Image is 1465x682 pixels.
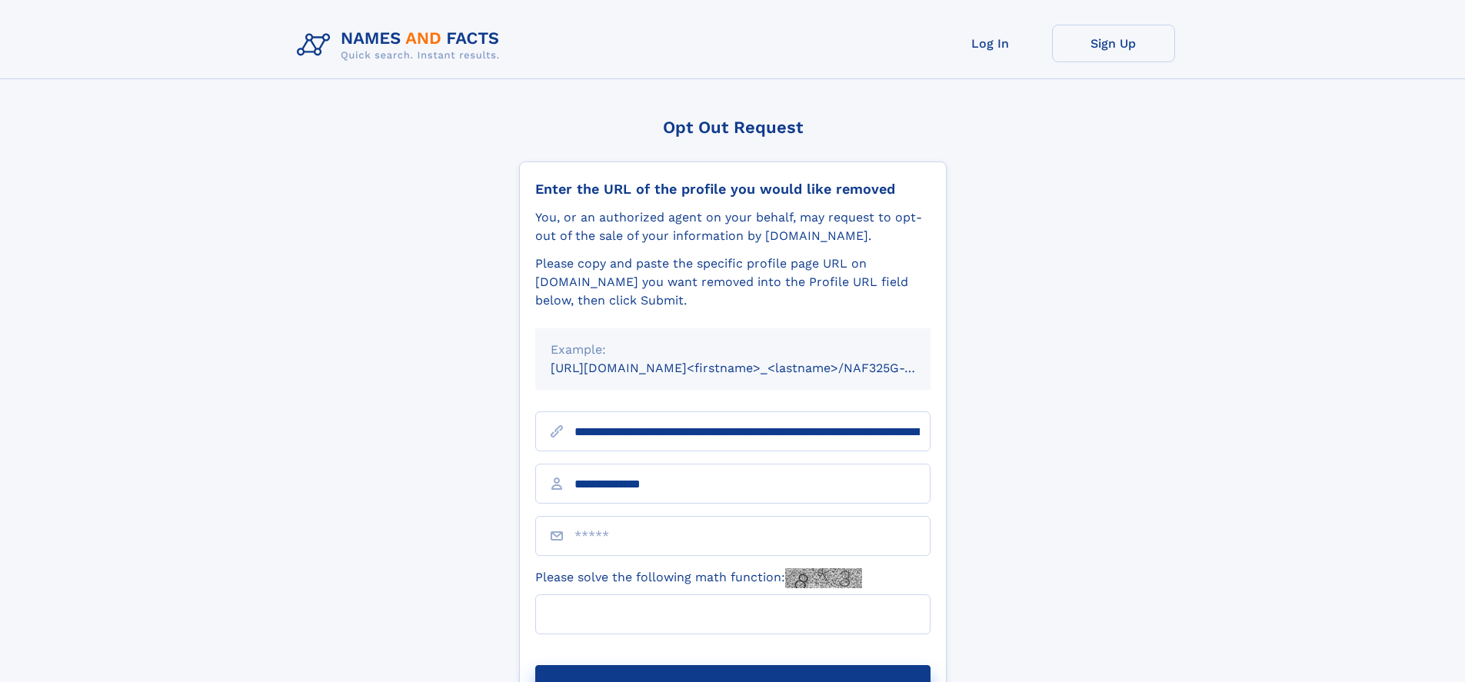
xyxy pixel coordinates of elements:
a: Sign Up [1052,25,1175,62]
div: Please copy and paste the specific profile page URL on [DOMAIN_NAME] you want removed into the Pr... [535,255,931,310]
div: Example: [551,341,915,359]
a: Log In [929,25,1052,62]
div: Enter the URL of the profile you would like removed [535,181,931,198]
div: You, or an authorized agent on your behalf, may request to opt-out of the sale of your informatio... [535,208,931,245]
img: Logo Names and Facts [291,25,512,66]
small: [URL][DOMAIN_NAME]<firstname>_<lastname>/NAF325G-xxxxxxxx [551,361,960,375]
label: Please solve the following math function: [535,568,862,588]
div: Opt Out Request [519,118,947,137]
